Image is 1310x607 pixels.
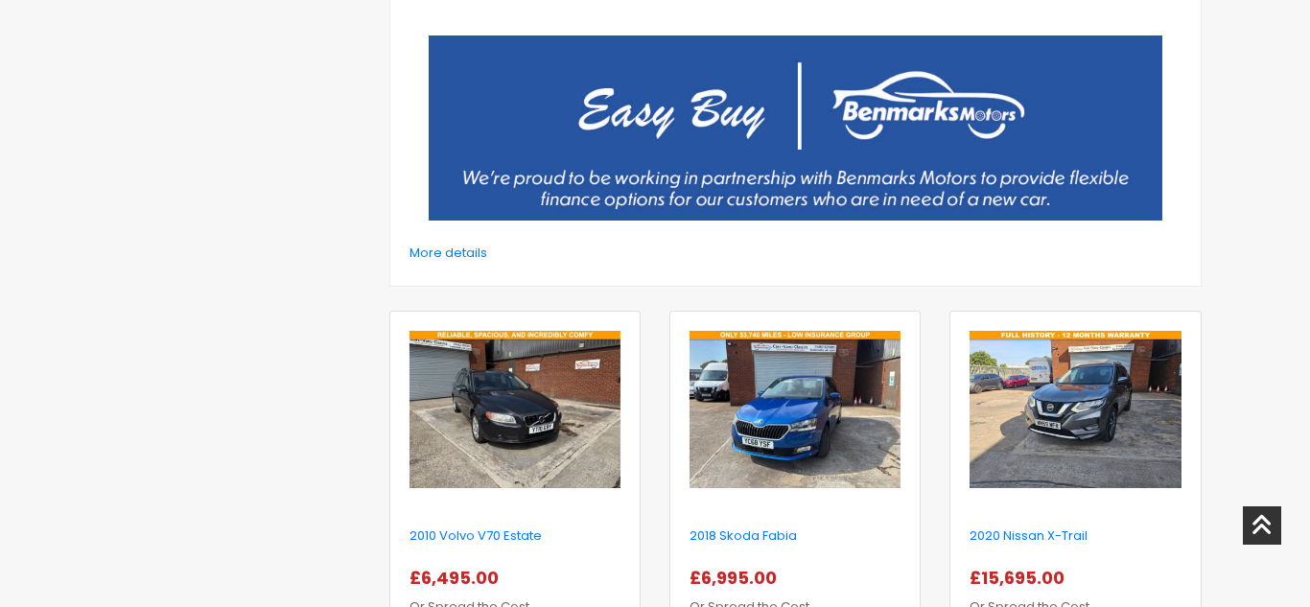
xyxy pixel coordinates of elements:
a: £6,995.00 [690,571,784,589]
span: £6,495.00 [409,566,506,590]
a: 2020 Nissan X-Trail [970,526,1088,545]
a: 2018 Skoda Fabia [690,526,797,545]
a: More details [409,244,487,262]
a: 2010 Volvo V70 Estate [409,526,542,545]
img: 2020-nissan-x-trail [970,331,1181,488]
a: £6,495.00 [409,571,506,589]
span: £15,695.00 [970,566,1072,590]
a: £15,695.00 [970,571,1072,589]
span: £6,995.00 [690,566,784,590]
img: 2010-volvo-v70-estate [409,331,620,488]
img: 2018-skoda-fabia [690,331,901,488]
